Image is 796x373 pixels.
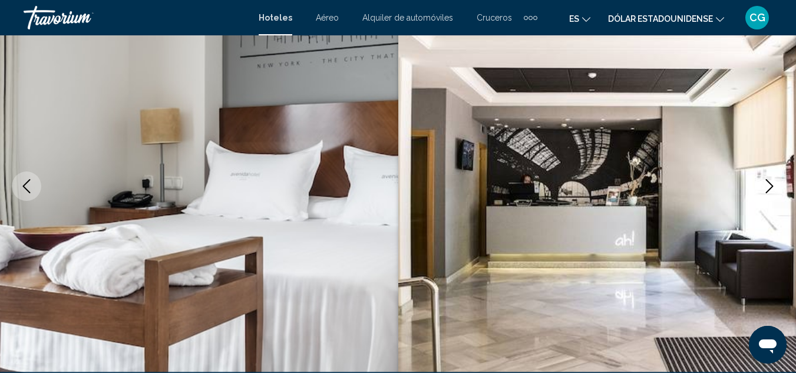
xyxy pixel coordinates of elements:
font: Dólar estadounidense [608,14,713,24]
button: Elementos de navegación adicionales [524,8,537,27]
button: Next image [755,171,784,201]
font: es [569,14,579,24]
button: Cambiar moneda [608,10,724,27]
button: Cambiar idioma [569,10,590,27]
a: Alquiler de automóviles [362,13,453,22]
a: Travorium [24,6,247,29]
a: Hoteles [259,13,292,22]
a: Cruceros [477,13,512,22]
font: CG [749,11,765,24]
button: Menú de usuario [742,5,772,30]
button: Previous image [12,171,41,201]
a: Aéreo [316,13,339,22]
iframe: Botón para iniciar la ventana de mensajería [749,326,787,364]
